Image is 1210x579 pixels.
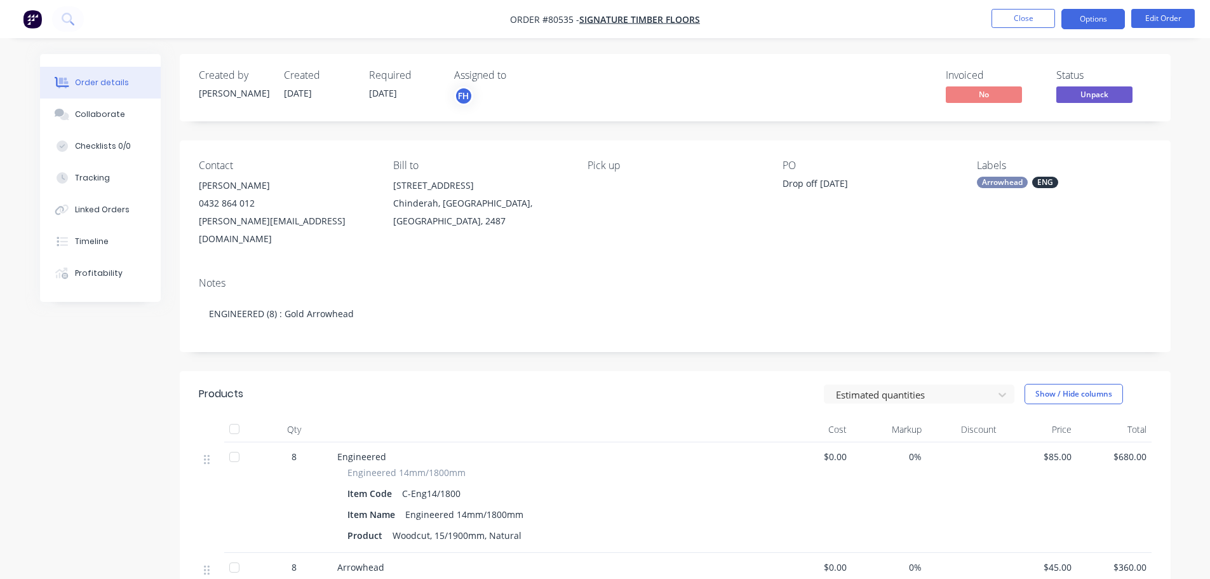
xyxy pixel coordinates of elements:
[284,69,354,81] div: Created
[783,160,957,172] div: PO
[347,466,466,479] span: Engineered 14mm/1800mm
[40,130,161,162] button: Checklists 0/0
[777,417,852,442] div: Cost
[40,226,161,257] button: Timeline
[347,484,397,503] div: Item Code
[199,212,373,248] div: [PERSON_NAME][EMAIL_ADDRESS][DOMAIN_NAME]
[369,87,397,99] span: [DATE]
[1077,417,1152,442] div: Total
[292,450,297,463] span: 8
[946,69,1041,81] div: Invoiced
[782,450,847,463] span: $0.00
[199,86,269,100] div: [PERSON_NAME]
[857,450,922,463] span: 0%
[1056,69,1152,81] div: Status
[347,505,400,524] div: Item Name
[40,67,161,99] button: Order details
[946,86,1022,102] span: No
[292,561,297,574] span: 8
[199,177,373,248] div: [PERSON_NAME]0432 864 012[PERSON_NAME][EMAIL_ADDRESS][DOMAIN_NAME]
[75,204,130,215] div: Linked Orders
[75,140,131,152] div: Checklists 0/0
[510,13,579,25] span: Order #80535 -
[256,417,332,442] div: Qty
[1007,561,1072,574] span: $45.00
[75,268,123,279] div: Profitability
[579,13,700,25] a: Signature Timber Floors
[199,69,269,81] div: Created by
[337,451,386,463] span: Engineered
[1032,177,1058,188] div: ENG
[75,236,109,247] div: Timeline
[199,294,1152,333] div: ENGINEERED (8) : Gold Arrowhead
[977,160,1151,172] div: Labels
[199,194,373,212] div: 0432 864 012
[588,160,762,172] div: Pick up
[75,172,110,184] div: Tracking
[393,177,567,230] div: [STREET_ADDRESS]Chinderah, [GEOGRAPHIC_DATA], [GEOGRAPHIC_DATA], 2487
[782,561,847,574] span: $0.00
[1056,86,1133,102] span: Unpack
[977,177,1028,188] div: Arrowhead
[40,99,161,130] button: Collaborate
[852,417,927,442] div: Markup
[1082,561,1146,574] span: $360.00
[393,177,567,194] div: [STREET_ADDRESS]
[1082,450,1146,463] span: $680.00
[284,87,312,99] span: [DATE]
[199,177,373,194] div: [PERSON_NAME]
[400,505,528,524] div: Engineered 14mm/1800mm
[454,69,581,81] div: Assigned to
[1061,9,1125,29] button: Options
[23,10,42,29] img: Factory
[992,9,1055,28] button: Close
[1131,9,1195,28] button: Edit Order
[75,77,129,88] div: Order details
[454,86,473,106] button: FH
[40,257,161,289] button: Profitability
[337,561,384,573] span: Arrowhead
[75,109,125,120] div: Collaborate
[199,277,1152,289] div: Notes
[393,160,567,172] div: Bill to
[40,194,161,226] button: Linked Orders
[387,526,527,545] div: Woodcut, 15/1900mm, Natural
[199,386,243,402] div: Products
[1002,417,1077,442] div: Price
[369,69,439,81] div: Required
[347,526,387,545] div: Product
[397,484,466,503] div: C-Eng14/1800
[857,561,922,574] span: 0%
[1025,384,1123,404] button: Show / Hide columns
[927,417,1002,442] div: Discount
[40,162,161,194] button: Tracking
[393,194,567,230] div: Chinderah, [GEOGRAPHIC_DATA], [GEOGRAPHIC_DATA], 2487
[199,160,373,172] div: Contact
[783,177,941,194] div: Drop off [DATE]
[1007,450,1072,463] span: $85.00
[1056,86,1133,106] button: Unpack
